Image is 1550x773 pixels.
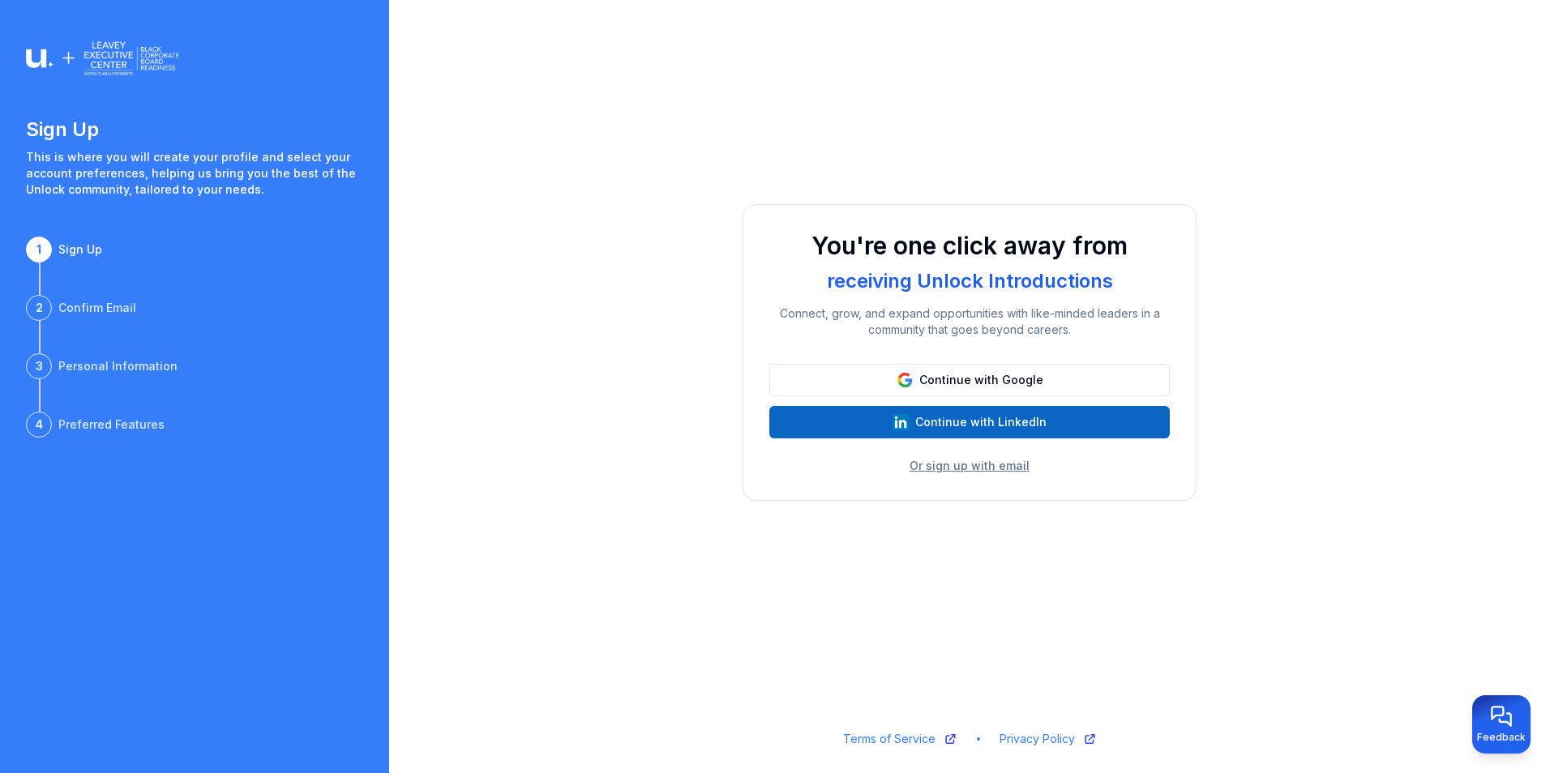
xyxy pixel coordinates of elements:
p: Connect, grow, and expand opportunities with like-minded leaders in a community that goes beyond ... [769,305,1170,338]
div: Preferred Features [58,416,165,433]
div: 3 [26,353,52,379]
div: Personal Information [58,358,178,374]
button: Provide feedback [1472,695,1531,754]
button: Continue with LinkedIn [769,406,1170,438]
h1: Sign Up [26,117,363,143]
span: Feedback [1477,731,1526,744]
h1: You're one click away from [769,231,1170,260]
p: This is where you will create your profile and select your account preferences, helping us bring ... [26,149,363,198]
div: 2 [26,295,52,321]
div: 4 [26,412,52,438]
div: 1 [26,237,52,263]
div: Confirm Email [58,300,136,316]
div: Sign Up [58,241,102,258]
a: Terms of Service [843,731,957,747]
div: receiving Unlock Introductions [820,267,1120,296]
button: Continue with Google [769,364,1170,396]
button: Or sign up with email [910,458,1030,474]
img: Logo [26,39,179,78]
a: Privacy Policy [1000,731,1097,747]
